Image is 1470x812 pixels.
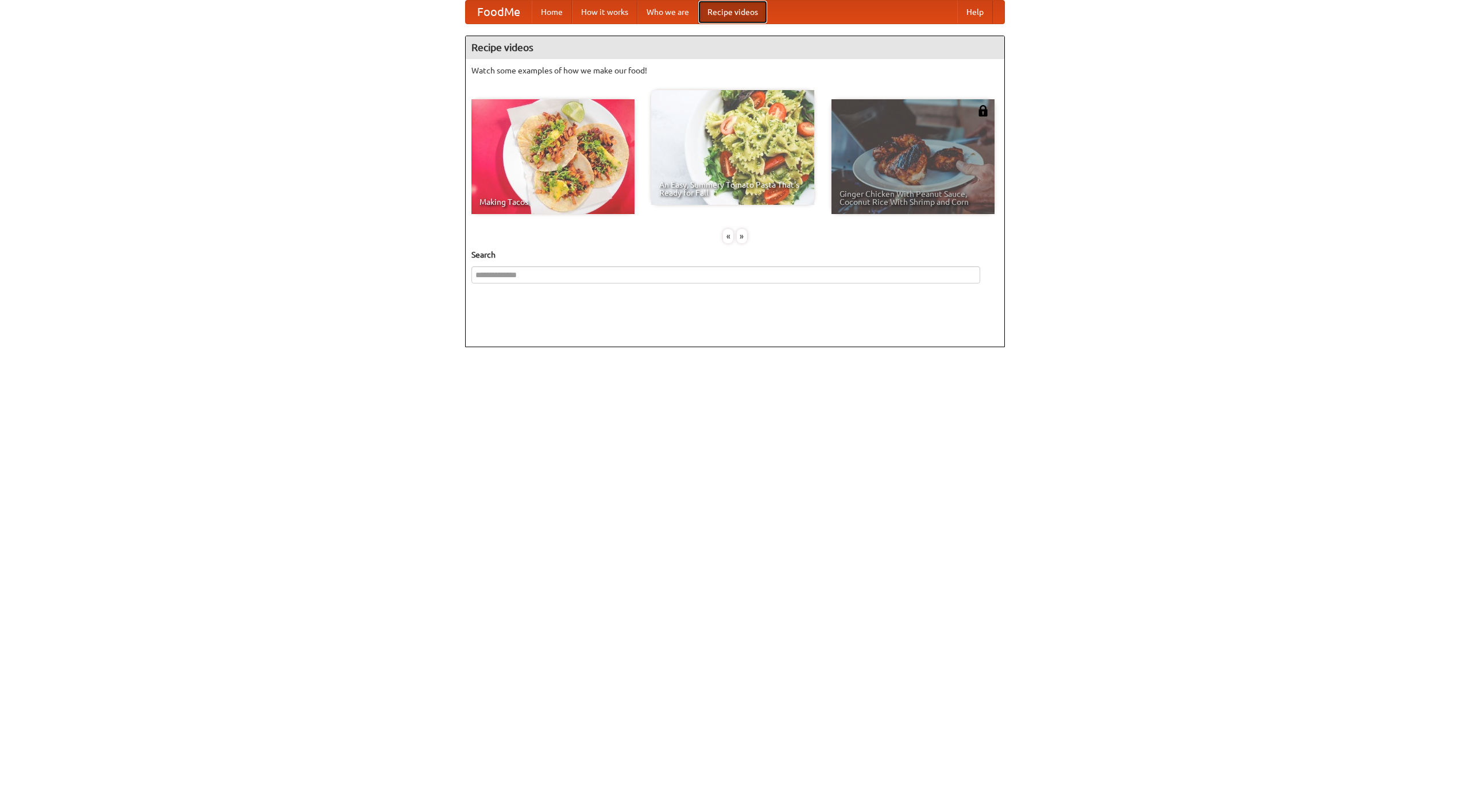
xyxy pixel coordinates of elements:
span: Making Tacos [479,198,626,206]
a: Recipe videos [698,1,767,24]
img: 483408.png [977,105,989,116]
a: How it works [572,1,637,24]
a: Home [532,1,572,24]
span: An Easy, Summery Tomato Pasta That's Ready for Fall [659,181,806,197]
a: An Easy, Summery Tomato Pasta That's Ready for Fall [651,90,814,205]
h4: Recipe videos [466,36,1004,59]
a: Help [957,1,993,24]
div: » [737,229,747,243]
a: Making Tacos [471,99,635,214]
a: FoodMe [466,1,532,24]
p: Watch some examples of how we make our food! [471,65,999,76]
h5: Search [471,249,999,261]
a: Who we are [637,1,698,24]
div: « [723,229,733,243]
